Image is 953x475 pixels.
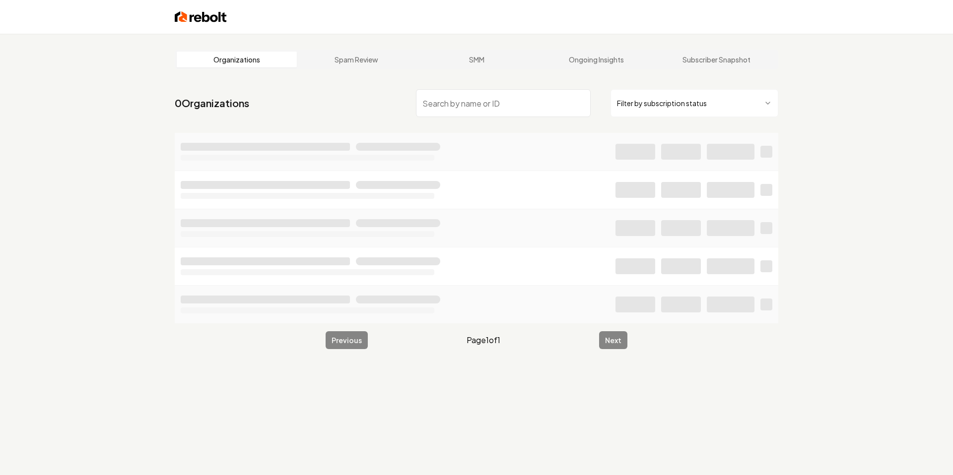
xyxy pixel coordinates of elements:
[656,52,776,67] a: Subscriber Snapshot
[416,89,591,117] input: Search by name or ID
[467,334,500,346] span: Page 1 of 1
[175,10,227,24] img: Rebolt Logo
[416,52,537,67] a: SMM
[175,96,249,110] a: 0Organizations
[297,52,417,67] a: Spam Review
[537,52,657,67] a: Ongoing Insights
[177,52,297,67] a: Organizations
